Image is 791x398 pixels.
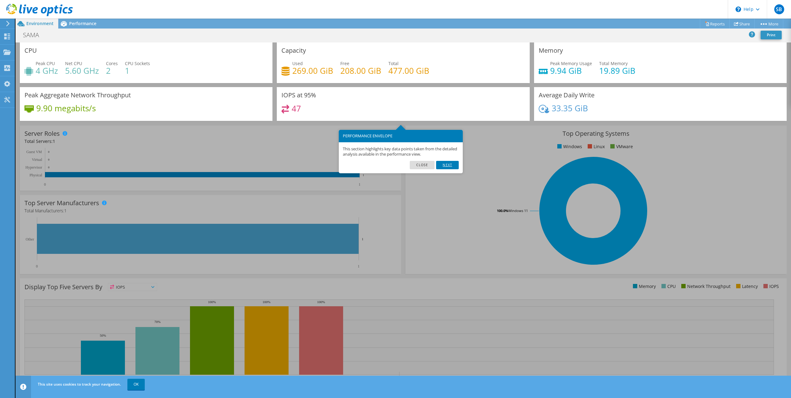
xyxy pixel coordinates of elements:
svg: \n [736,7,741,12]
span: This site uses cookies to track your navigation. [38,382,121,387]
span: Performance [69,20,96,26]
span: IOPS [108,283,157,291]
span: Environment [26,20,54,26]
a: Close [410,161,435,169]
a: Print [761,31,782,39]
a: OK [127,379,145,390]
a: Next [436,161,458,169]
a: More [754,19,783,29]
a: Share [729,19,755,29]
h1: SAMA [20,32,49,38]
p: This section highlights key data points taken from the detailed analysis available in the perform... [343,146,459,157]
a: Reports [700,19,730,29]
span: SB [774,4,784,14]
h3: PERFORMANCE ENVELOPE [343,134,459,138]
